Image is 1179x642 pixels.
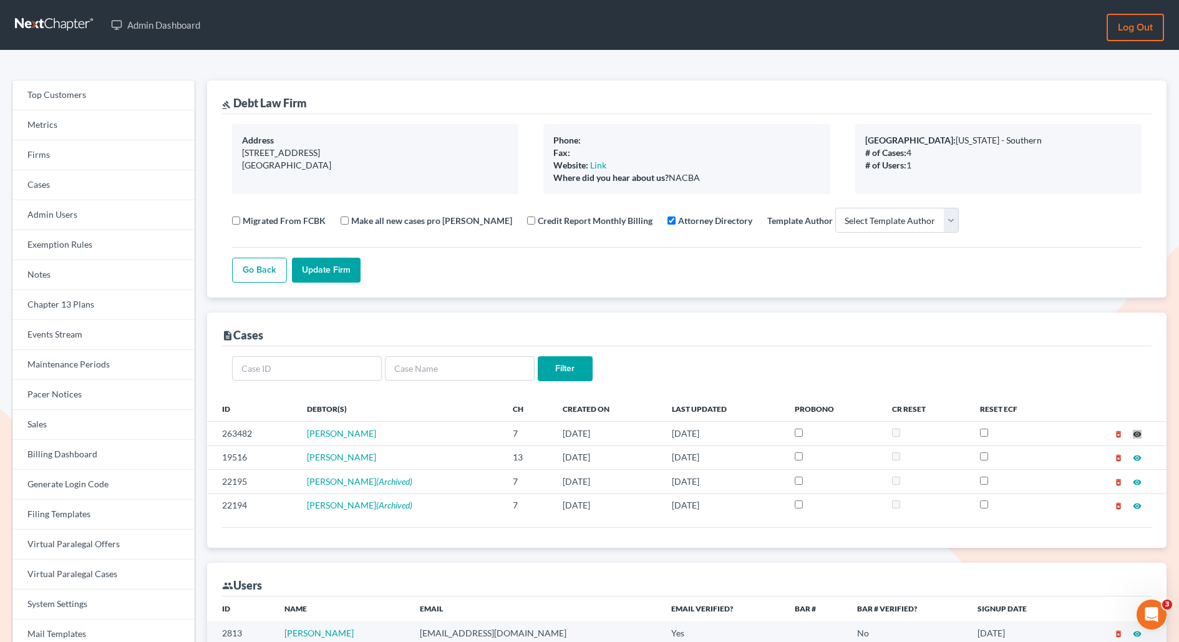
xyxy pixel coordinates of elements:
[12,260,195,290] a: Notes
[662,494,785,517] td: [DATE]
[207,494,297,517] td: 22194
[1114,628,1123,638] a: delete_forever
[376,500,412,510] em: (Archived)
[553,135,581,145] b: Phone:
[12,590,195,620] a: System Settings
[503,422,553,445] td: 7
[12,290,195,320] a: Chapter 13 Plans
[222,95,307,110] div: Debt Law Firm
[1133,452,1142,462] a: visibility
[1133,454,1142,462] i: visibility
[1133,430,1142,439] i: visibility
[307,500,412,510] a: [PERSON_NAME](Archived)
[207,396,297,421] th: ID
[865,134,1132,147] div: [US_STATE] - Southern
[847,596,968,621] th: Bar # Verified?
[376,476,412,487] em: (Archived)
[12,530,195,560] a: Virtual Paralegal Offers
[767,214,833,227] label: Template Author
[1114,500,1123,510] a: delete_forever
[12,140,195,170] a: Firms
[882,396,970,421] th: CR Reset
[553,396,662,421] th: Created On
[12,380,195,410] a: Pacer Notices
[385,356,535,381] input: Case Name
[785,596,847,621] th: Bar #
[297,396,503,421] th: Debtor(s)
[1114,478,1123,487] i: delete_forever
[1114,630,1123,638] i: delete_forever
[12,170,195,200] a: Cases
[662,470,785,494] td: [DATE]
[12,320,195,350] a: Events Stream
[1133,500,1142,510] a: visibility
[865,160,906,170] b: # of Users:
[661,596,785,621] th: Email Verified?
[12,410,195,440] a: Sales
[207,422,297,445] td: 263482
[553,494,662,517] td: [DATE]
[12,350,195,380] a: Maintenance Periods
[232,258,287,283] a: Go Back
[553,445,662,469] td: [DATE]
[785,396,882,421] th: ProBono
[1133,476,1142,487] a: visibility
[232,356,382,381] input: Case ID
[12,230,195,260] a: Exemption Rules
[865,135,956,145] b: [GEOGRAPHIC_DATA]:
[1114,428,1123,439] a: delete_forever
[222,330,233,341] i: description
[12,560,195,590] a: Virtual Paralegal Cases
[865,147,1132,159] div: 4
[307,476,376,487] span: [PERSON_NAME]
[1114,454,1123,462] i: delete_forever
[242,159,508,172] div: [GEOGRAPHIC_DATA]
[1133,428,1142,439] a: visibility
[662,445,785,469] td: [DATE]
[292,258,361,283] input: Update Firm
[242,135,274,145] b: Address
[865,147,906,158] b: # of Cases:
[105,14,206,36] a: Admin Dashboard
[12,440,195,470] a: Billing Dashboard
[1133,630,1142,638] i: visibility
[1133,502,1142,510] i: visibility
[12,500,195,530] a: Filing Templates
[410,596,661,621] th: Email
[678,214,752,227] label: Attorney Directory
[538,356,593,381] input: Filter
[1162,600,1172,610] span: 3
[207,445,297,469] td: 19516
[970,396,1064,421] th: Reset ECF
[503,445,553,469] td: 13
[662,396,785,421] th: Last Updated
[207,470,297,494] td: 22195
[590,160,606,170] a: Link
[274,596,409,621] th: Name
[222,580,233,591] i: group
[553,422,662,445] td: [DATE]
[222,578,262,593] div: Users
[307,452,376,462] a: [PERSON_NAME]
[1114,502,1123,510] i: delete_forever
[1133,628,1142,638] a: visibility
[243,214,326,227] label: Migrated From FCBK
[12,80,195,110] a: Top Customers
[503,494,553,517] td: 7
[242,147,508,159] div: [STREET_ADDRESS]
[968,596,1072,621] th: Signup Date
[207,596,275,621] th: ID
[1133,478,1142,487] i: visibility
[307,476,412,487] a: [PERSON_NAME](Archived)
[1114,476,1123,487] a: delete_forever
[553,147,570,158] b: Fax:
[865,159,1132,172] div: 1
[553,172,669,183] b: Where did you hear about us?
[307,428,376,439] span: [PERSON_NAME]
[351,214,512,227] label: Make all new cases pro [PERSON_NAME]
[553,172,820,184] div: NACBA
[1114,452,1123,462] a: delete_forever
[503,396,553,421] th: Ch
[1107,14,1164,41] a: Log out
